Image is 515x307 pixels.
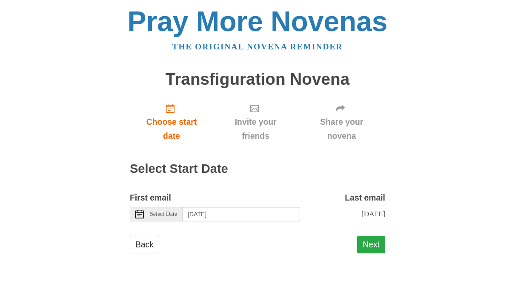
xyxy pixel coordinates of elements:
[150,212,177,218] span: Select Date
[306,115,377,143] span: Share your novena
[213,97,298,148] a: Invite your friends
[222,115,289,143] span: Invite your friends
[345,191,385,205] label: Last email
[357,236,385,254] button: Next
[172,43,343,52] a: The original novena reminder
[130,71,385,89] h1: Transfiguration Novena
[130,236,159,254] a: Back
[130,97,213,148] a: Choose start date
[138,115,205,143] span: Choose start date
[298,97,385,148] a: Share your novena
[130,163,385,176] h2: Select Start Date
[130,191,171,205] label: First email
[361,210,385,218] span: [DATE]
[128,6,388,37] a: Pray More Novenas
